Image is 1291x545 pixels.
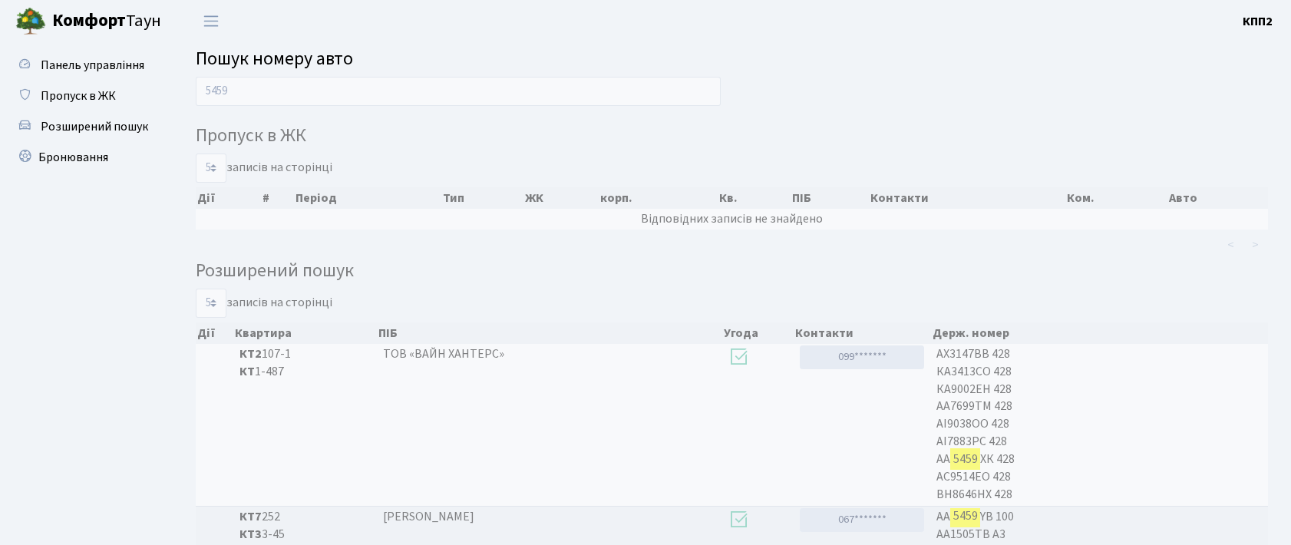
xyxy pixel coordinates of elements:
span: Розширений пошук [41,118,148,135]
a: Панель управління [8,50,161,81]
th: Дії [196,187,261,209]
span: Таун [52,8,161,35]
h4: Пропуск в ЖК [196,125,1268,147]
span: [PERSON_NAME] [383,508,474,525]
th: Ком. [1065,187,1167,209]
th: Кв. [718,187,791,209]
b: КПП2 [1243,13,1273,30]
label: записів на сторінці [196,154,332,183]
b: КТ7 [239,508,262,525]
th: Угода [722,322,794,344]
span: 252 3-45 [239,508,371,543]
th: Контакти [869,187,1066,209]
b: КТ [239,363,255,380]
img: logo.png [15,6,46,37]
select: записів на сторінці [196,154,226,183]
a: КПП2 [1243,12,1273,31]
th: Квартира [233,322,377,344]
th: Тип [441,187,523,209]
input: Пошук [196,77,721,106]
select: записів на сторінці [196,289,226,318]
label: записів на сторінці [196,289,332,318]
span: Пропуск в ЖК [41,88,116,104]
b: Комфорт [52,8,126,33]
span: Панель управління [41,57,144,74]
th: ПІБ [377,322,722,344]
th: ПІБ [791,187,869,209]
th: Контакти [794,322,931,344]
a: Бронювання [8,142,161,173]
th: # [261,187,295,209]
mark: 5459 [950,448,979,470]
button: Переключити навігацію [192,8,230,34]
span: Пошук номеру авто [196,45,353,72]
b: КТ3 [239,526,262,543]
th: корп. [599,187,718,209]
b: КТ2 [239,345,262,362]
th: ЖК [523,187,598,209]
th: Авто [1167,187,1269,209]
span: АХ3147ВВ 428 КА3413СО 428 КА9002ЕН 428 АА7699ТМ 428 АІ9038ОО 428 АІ7883РС 428 АА ХК 428 АС9514ЕО ... [936,345,1262,499]
a: Розширений пошук [8,111,161,142]
td: Відповідних записів не знайдено [196,209,1268,230]
span: ТОВ «ВАЙН ХАНТЕРС» [383,345,504,362]
mark: 5459 [950,505,979,527]
span: 107-1 1-487 [239,345,371,381]
th: Держ. номер [931,322,1269,344]
h4: Розширений пошук [196,260,1268,282]
th: Дії [196,322,233,344]
span: Бронювання [38,149,108,166]
a: Пропуск в ЖК [8,81,161,111]
th: Період [294,187,441,209]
